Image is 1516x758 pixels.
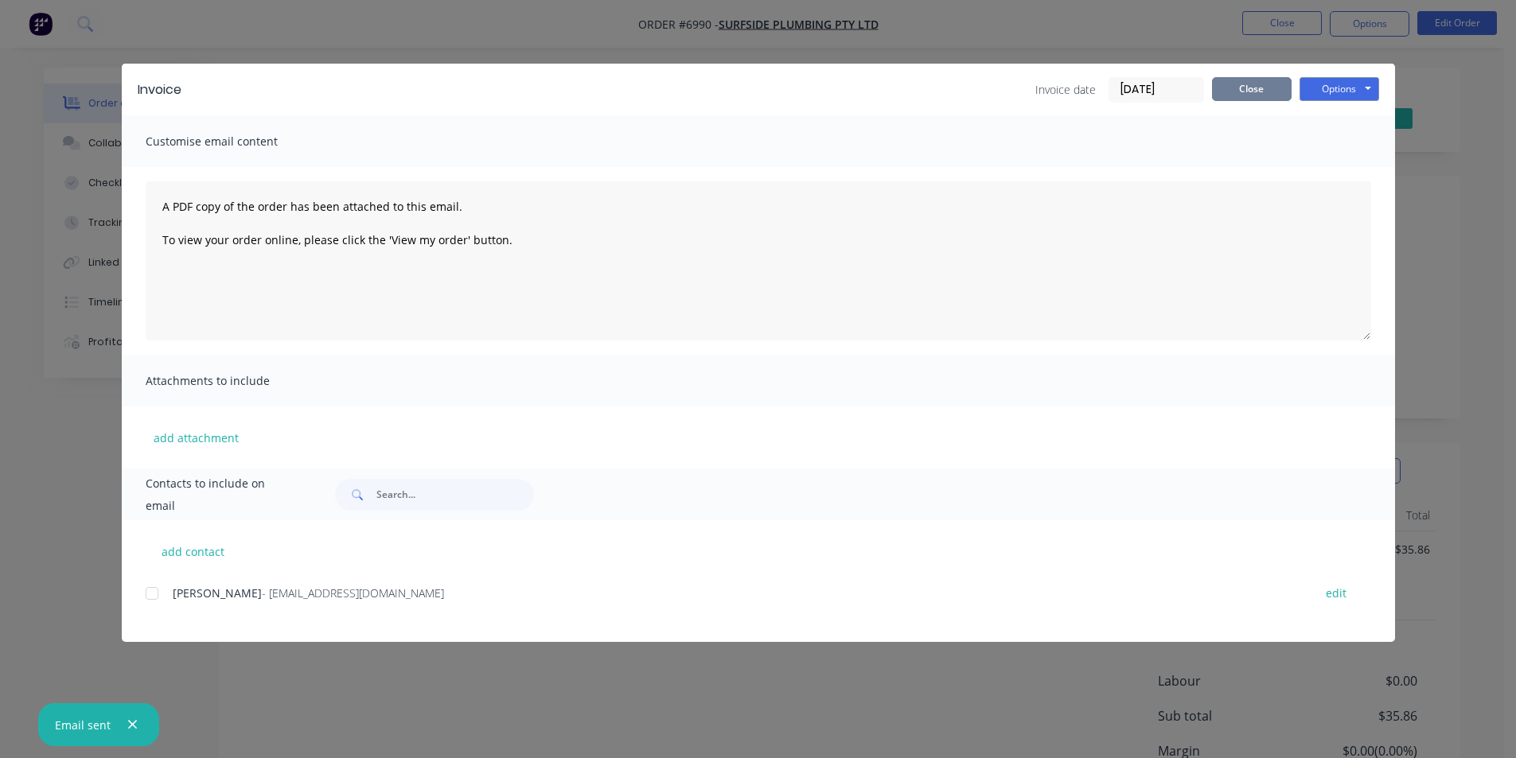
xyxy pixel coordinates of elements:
button: add contact [146,539,241,563]
button: edit [1316,582,1356,604]
span: - [EMAIL_ADDRESS][DOMAIN_NAME] [262,585,444,601]
span: Invoice date [1035,81,1096,98]
button: Options [1300,77,1379,101]
span: Attachments to include [146,370,321,392]
textarea: A PDF copy of the order has been attached to this email. To view your order online, please click ... [146,181,1371,340]
span: Customise email content [146,130,321,153]
div: Email sent [55,717,111,733]
input: Search... [376,479,534,511]
button: add attachment [146,426,247,449]
span: Contacts to include on email [146,472,296,517]
span: [PERSON_NAME] [173,585,262,601]
div: Invoice [138,80,181,99]
button: Close [1212,77,1292,101]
